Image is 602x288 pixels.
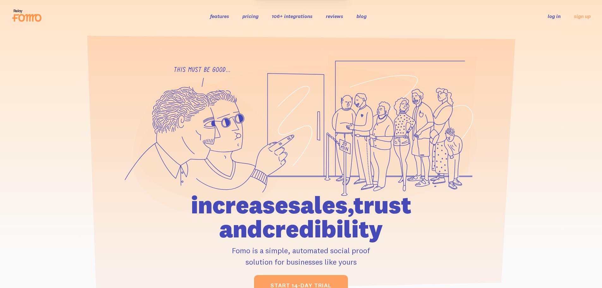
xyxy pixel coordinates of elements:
p: Fomo is a simple, automated social proof solution for businesses like yours [155,245,447,267]
h1: increase sales, trust and credibility [155,193,447,241]
a: sign up [574,13,591,20]
a: blog [356,13,367,19]
a: 106+ integrations [272,13,313,19]
a: pricing [242,13,258,19]
a: features [210,13,229,19]
a: reviews [326,13,343,19]
a: log in [548,13,561,19]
